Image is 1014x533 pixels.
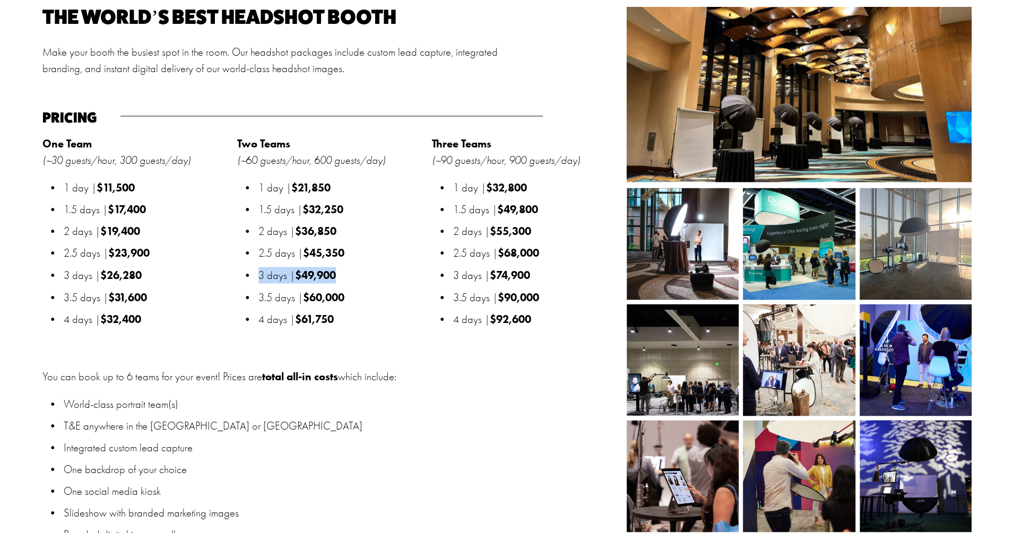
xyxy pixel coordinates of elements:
p: 2 days | [453,223,621,240]
strong: Three Teams [432,137,491,150]
p: 4 days | [453,311,621,327]
em: (~60 guests/hour, 600 guests/day) [237,154,386,167]
p: 1.5 days | [258,202,426,218]
p: 2.5 days | [258,245,426,261]
p: 1.5 days | [453,202,621,218]
strong: $36,850 [295,224,336,238]
strong: $92,600 [490,312,531,325]
em: (~30 guests/hour, 300 guests/day) [42,154,191,167]
p: 4 days | [258,311,426,327]
img: 22-11-16_TDP_BTS_021.jpg [715,304,883,416]
strong: $49,900 [295,268,336,281]
strong: $26,280 [100,268,142,281]
strong: Two Teams [237,137,290,150]
p: Integrated custom lead capture [64,439,621,456]
strong: $31,600 [108,290,147,303]
strong: $90,000 [498,290,539,303]
strong: $68,000 [498,246,539,259]
img: 23-08-21_TDP_BTS_017.jpg [605,420,760,532]
h2: The world’s best headshot booth [42,7,504,27]
p: 3 days | [453,267,621,283]
strong: total [262,369,284,382]
strong: One Team [42,137,92,150]
p: T&E anywhere in the [GEOGRAPHIC_DATA] or [GEOGRAPHIC_DATA] [64,417,621,434]
strong: $61,750 [295,312,334,325]
img: image0.jpeg [822,188,971,300]
img: BIO_Backpack.jpg [627,304,785,416]
strong: $32,400 [100,312,141,325]
strong: $17,400 [108,203,146,216]
p: 1 day | [64,180,231,196]
p: Make your booth the busiest spot in the room. Our headshot packages include custom lead capture, ... [42,44,504,77]
strong: $45,350 [303,246,344,259]
strong: $11,500 [97,181,135,194]
strong: $32,250 [302,203,343,216]
strong: all-in costs [287,369,338,382]
p: 3.5 days | [258,289,426,305]
em: (~90 guests/hour, 900 guests/day) [432,154,580,167]
p: 2.5 days | [453,245,621,261]
p: You can book up to 6 teams for your event! Prices are which include: [42,368,621,385]
p: 3 days | [64,267,231,283]
p: 2 days | [64,223,231,240]
strong: $19,400 [100,224,140,238]
p: 3.5 days | [64,289,231,305]
strong: $74,900 [490,268,530,281]
img: _FP_2412.jpg [714,188,882,300]
p: 4 days | [64,311,231,327]
h4: Pricing [42,110,115,125]
img: Nashville HDC-3.jpg [627,188,739,300]
p: 2.5 days | [64,245,231,261]
strong: $55,300 [490,224,531,238]
p: One social media kiosk [64,483,621,499]
p: 1.5 days | [64,202,231,218]
p: One backdrop of your choice [64,461,621,477]
p: World-class portrait team(s) [64,396,621,412]
img: 23-05-18_TDP_BTS_0017.jpg [809,304,977,416]
p: Slideshow with branded marketing images [64,504,621,521]
strong: $23,900 [108,246,150,259]
strong: $21,850 [291,181,331,194]
strong: $32,800 [486,181,527,194]
strong: $60,000 [303,290,344,303]
p: 1 day | [258,180,426,196]
p: 3 days | [258,267,426,283]
p: 3.5 days | [453,289,621,305]
p: 2 days | [258,223,426,240]
strong: $49,800 [497,203,538,216]
p: 1 day | [453,180,621,196]
img: 271495247_508108323859408_6411661946869337369_n.jpg [860,391,972,532]
img: 22-06-23_TwoDudesBTS_295.jpg [701,420,872,532]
